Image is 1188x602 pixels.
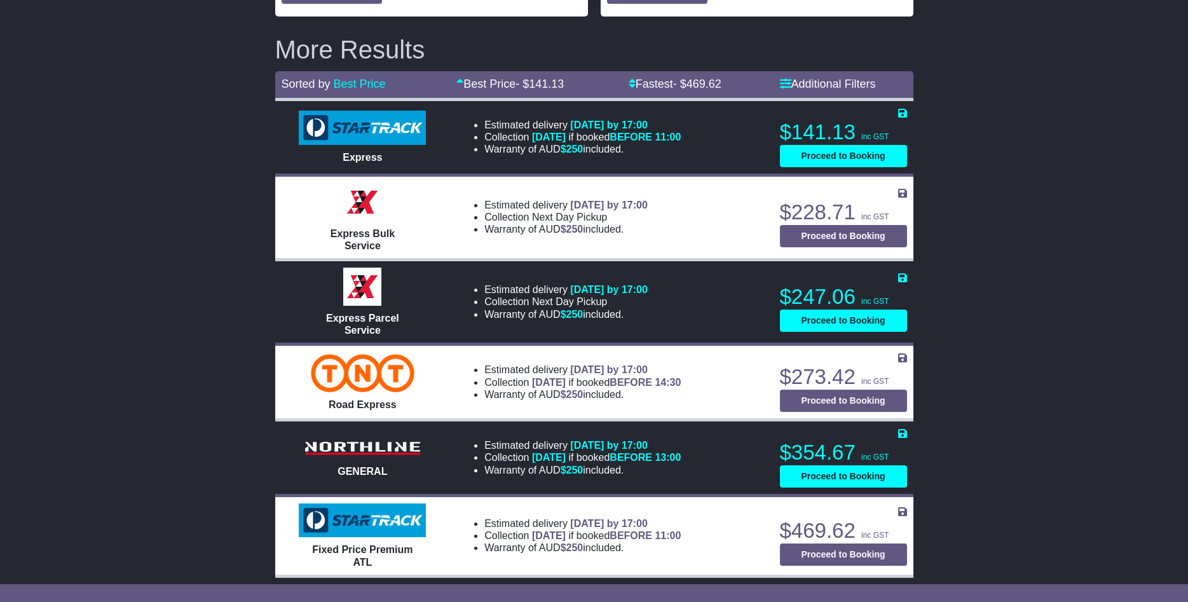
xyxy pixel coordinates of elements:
[610,377,652,388] span: BEFORE
[532,452,566,463] span: [DATE]
[532,132,681,142] span: if booked
[861,453,889,462] span: inc GST
[566,465,584,475] span: 250
[343,268,381,306] img: Border Express: Express Parcel Service
[334,78,386,90] a: Best Price
[780,200,907,225] p: $228.71
[329,399,397,410] span: Road Express
[484,143,681,155] li: Warranty of AUD included.
[561,144,584,154] span: $
[484,119,681,131] li: Estimated delivery
[532,452,681,463] span: if booked
[561,465,584,475] span: $
[570,364,648,375] span: [DATE] by 17:00
[566,309,584,320] span: 250
[484,296,648,308] li: Collection
[780,145,907,167] button: Proceed to Booking
[780,284,907,310] p: $247.06
[343,152,382,163] span: Express
[570,440,648,451] span: [DATE] by 17:00
[561,309,584,320] span: $
[780,120,907,145] p: $141.13
[780,544,907,566] button: Proceed to Booking
[655,452,681,463] span: 13:00
[532,377,681,388] span: if booked
[780,390,907,412] button: Proceed to Booking
[561,542,584,553] span: $
[484,464,681,476] li: Warranty of AUD included.
[861,132,889,141] span: inc GST
[566,542,584,553] span: 250
[532,530,681,541] span: if booked
[673,78,721,90] span: - $
[484,199,648,211] li: Estimated delivery
[484,517,681,530] li: Estimated delivery
[532,132,566,142] span: [DATE]
[629,78,721,90] a: Fastest- $469.62
[312,544,413,567] span: Fixed Price Premium ATL
[484,284,648,296] li: Estimated delivery
[484,530,681,542] li: Collection
[484,223,648,235] li: Warranty of AUD included.
[275,36,913,64] h2: More Results
[484,131,681,143] li: Collection
[780,518,907,544] p: $469.62
[861,531,889,540] span: inc GST
[780,465,907,488] button: Proceed to Booking
[566,224,584,235] span: 250
[456,78,564,90] a: Best Price- $141.13
[484,308,648,320] li: Warranty of AUD included.
[484,364,681,376] li: Estimated delivery
[861,297,889,306] span: inc GST
[610,452,652,463] span: BEFORE
[282,78,331,90] span: Sorted by
[484,388,681,400] li: Warranty of AUD included.
[566,389,584,400] span: 250
[484,451,681,463] li: Collection
[780,364,907,390] p: $273.42
[532,377,566,388] span: [DATE]
[338,466,387,477] span: GENERAL
[566,144,584,154] span: 250
[299,438,426,459] img: Northline Distribution: GENERAL
[570,120,648,130] span: [DATE] by 17:00
[484,439,681,451] li: Estimated delivery
[343,183,381,221] img: Border Express: Express Bulk Service
[299,111,426,145] img: StarTrack: Express
[570,284,648,295] span: [DATE] by 17:00
[610,132,652,142] span: BEFORE
[570,200,648,210] span: [DATE] by 17:00
[484,542,681,554] li: Warranty of AUD included.
[861,377,889,386] span: inc GST
[331,228,395,251] span: Express Bulk Service
[484,211,648,223] li: Collection
[686,78,721,90] span: 469.62
[311,354,414,392] img: TNT Domestic: Road Express
[780,310,907,332] button: Proceed to Booking
[484,376,681,388] li: Collection
[861,212,889,221] span: inc GST
[780,78,876,90] a: Additional Filters
[610,530,652,541] span: BEFORE
[655,132,681,142] span: 11:00
[299,503,426,538] img: StarTrack: Fixed Price Premium ATL
[532,212,607,222] span: Next Day Pickup
[780,225,907,247] button: Proceed to Booking
[655,530,681,541] span: 11:00
[570,518,648,529] span: [DATE] by 17:00
[655,377,681,388] span: 14:30
[326,313,399,336] span: Express Parcel Service
[515,78,564,90] span: - $
[561,224,584,235] span: $
[561,389,584,400] span: $
[780,440,907,465] p: $354.67
[529,78,564,90] span: 141.13
[532,530,566,541] span: [DATE]
[532,296,607,307] span: Next Day Pickup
